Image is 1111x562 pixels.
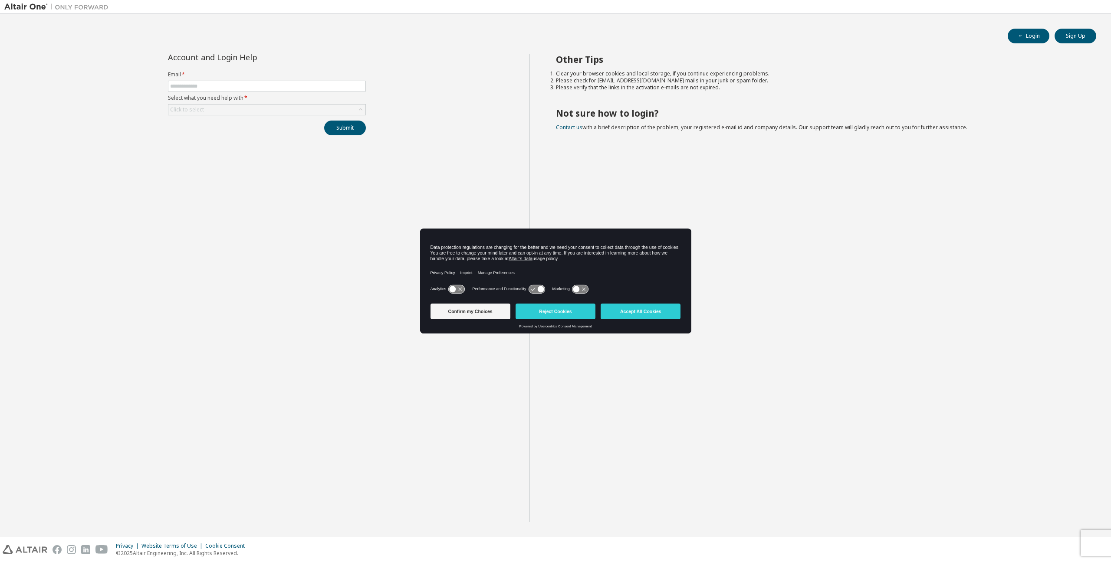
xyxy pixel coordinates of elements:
[168,54,326,61] div: Account and Login Help
[116,542,141,549] div: Privacy
[53,545,62,554] img: facebook.svg
[168,71,366,78] label: Email
[3,545,47,554] img: altair_logo.svg
[168,95,366,101] label: Select what you need help with
[116,549,250,557] p: © 2025 Altair Engineering, Inc. All Rights Reserved.
[556,124,582,131] a: Contact us
[556,84,1081,91] li: Please verify that the links in the activation e-mails are not expired.
[170,106,204,113] div: Click to select
[168,105,365,115] div: Click to select
[556,108,1081,119] h2: Not sure how to login?
[1008,29,1049,43] button: Login
[95,545,108,554] img: youtube.svg
[324,121,366,135] button: Submit
[556,54,1081,65] h2: Other Tips
[81,545,90,554] img: linkedin.svg
[556,70,1081,77] li: Clear your browser cookies and local storage, if you continue experiencing problems.
[556,77,1081,84] li: Please check for [EMAIL_ADDRESS][DOMAIN_NAME] mails in your junk or spam folder.
[1055,29,1096,43] button: Sign Up
[205,542,250,549] div: Cookie Consent
[4,3,113,11] img: Altair One
[67,545,76,554] img: instagram.svg
[556,124,967,131] span: with a brief description of the problem, your registered e-mail id and company details. Our suppo...
[141,542,205,549] div: Website Terms of Use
